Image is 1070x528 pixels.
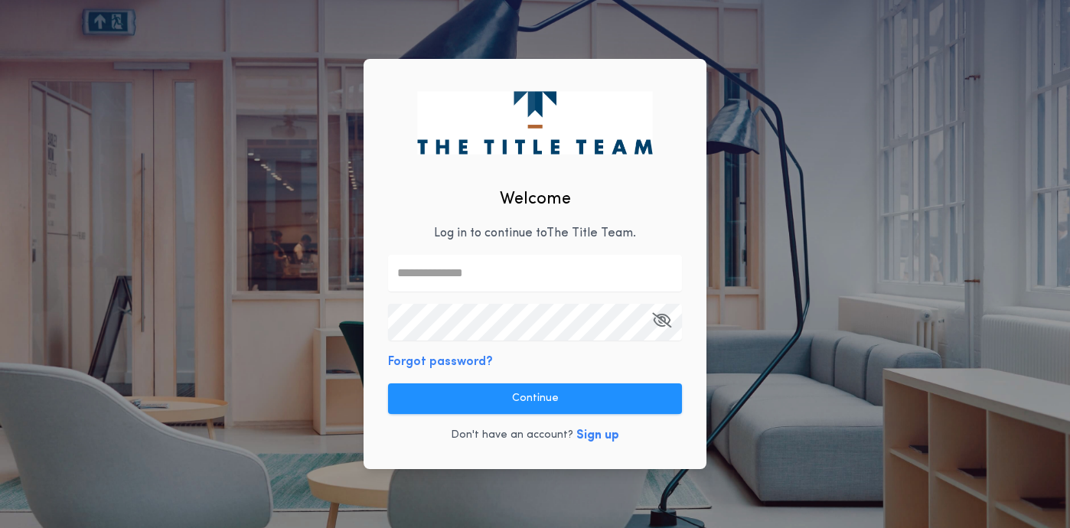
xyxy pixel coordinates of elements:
button: Forgot password? [388,353,493,371]
button: Continue [388,383,682,414]
p: Log in to continue to The Title Team . [434,224,636,243]
h2: Welcome [500,187,571,212]
p: Don't have an account? [451,428,573,443]
img: logo [417,91,652,154]
button: Sign up [576,426,619,445]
